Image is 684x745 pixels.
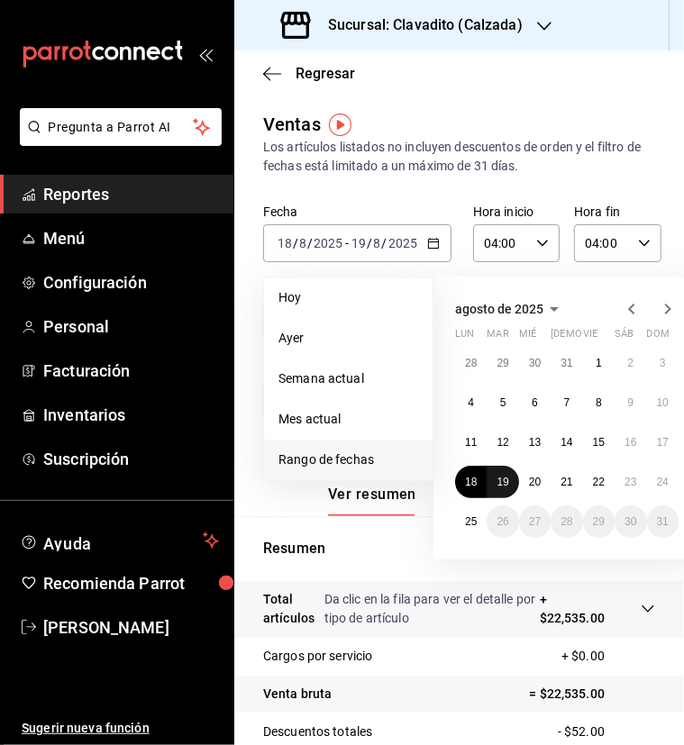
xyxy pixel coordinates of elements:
label: Hora inicio [473,206,560,219]
p: = $22,535.00 [529,685,655,704]
abbr: 24 de agosto de 2025 [657,476,669,488]
abbr: 1 de agosto de 2025 [596,357,602,369]
button: 13 de agosto de 2025 [519,426,551,459]
abbr: sábado [615,328,634,347]
button: Regresar [263,65,355,82]
abbr: 30 de agosto de 2025 [625,515,636,528]
div: Los artículos listados no incluyen descuentos de orden y el filtro de fechas está limitado a un m... [263,138,655,176]
abbr: 26 de agosto de 2025 [497,515,508,528]
abbr: 7 de agosto de 2025 [564,396,570,409]
abbr: 21 de agosto de 2025 [561,476,572,488]
abbr: 22 de agosto de 2025 [593,476,605,488]
abbr: 4 de agosto de 2025 [468,396,474,409]
abbr: 28 de agosto de 2025 [561,515,572,528]
span: / [367,236,372,250]
span: Menú [43,226,219,250]
span: Ayer [278,329,418,348]
abbr: 31 de julio de 2025 [561,357,572,369]
abbr: 16 de agosto de 2025 [625,436,636,449]
abbr: 6 de agosto de 2025 [532,396,538,409]
abbr: martes [487,328,508,347]
button: 14 de agosto de 2025 [551,426,582,459]
button: 20 de agosto de 2025 [519,466,551,498]
abbr: miércoles [519,328,536,347]
span: Suscripción [43,447,219,471]
abbr: 29 de julio de 2025 [497,357,508,369]
abbr: 12 de agosto de 2025 [497,436,508,449]
abbr: 8 de agosto de 2025 [596,396,602,409]
abbr: 19 de agosto de 2025 [497,476,508,488]
abbr: domingo [647,328,670,347]
p: Resumen [263,538,655,559]
abbr: 17 de agosto de 2025 [657,436,669,449]
input: -- [298,236,307,250]
button: 9 de agosto de 2025 [615,386,646,419]
button: 18 de agosto de 2025 [455,466,487,498]
abbr: 23 de agosto de 2025 [625,476,636,488]
span: Recomienda Parrot [43,571,219,595]
abbr: 29 de agosto de 2025 [593,515,605,528]
button: 17 de agosto de 2025 [647,426,679,459]
span: Personal [43,314,219,339]
abbr: 14 de agosto de 2025 [561,436,572,449]
p: - $52.00 [558,722,655,741]
button: 29 de agosto de 2025 [583,505,615,538]
button: 5 de agosto de 2025 [487,386,518,419]
button: 24 de agosto de 2025 [647,466,679,498]
span: Mes actual [278,410,418,429]
span: Reportes [43,182,219,206]
abbr: 20 de agosto de 2025 [529,476,541,488]
button: Ver resumen [328,486,416,516]
button: 11 de agosto de 2025 [455,426,487,459]
span: / [382,236,388,250]
p: + $0.00 [561,647,655,666]
button: 1 de agosto de 2025 [583,347,615,379]
input: ---- [388,236,418,250]
button: 28 de julio de 2025 [455,347,487,379]
abbr: 2 de agosto de 2025 [627,357,634,369]
input: -- [373,236,382,250]
span: Inventarios [43,403,219,427]
abbr: 13 de agosto de 2025 [529,436,541,449]
button: 30 de julio de 2025 [519,347,551,379]
abbr: 18 de agosto de 2025 [465,476,477,488]
div: navigation tabs [328,486,537,516]
input: -- [351,236,367,250]
label: Fecha [263,206,451,219]
h3: Sucursal: Clavadito (Calzada) [314,14,523,36]
button: 22 de agosto de 2025 [583,466,615,498]
span: Semana actual [278,369,418,388]
span: Ayuda [43,530,196,551]
button: 25 de agosto de 2025 [455,505,487,538]
button: agosto de 2025 [455,298,565,320]
span: Rango de fechas [278,450,418,469]
label: Hora fin [574,206,661,219]
p: Cargos por servicio [263,647,373,666]
div: Ventas [263,111,321,138]
span: / [307,236,313,250]
abbr: 25 de agosto de 2025 [465,515,477,528]
abbr: 10 de agosto de 2025 [657,396,669,409]
p: Venta bruta [263,685,332,704]
a: Pregunta a Parrot AI [13,131,222,150]
abbr: 27 de agosto de 2025 [529,515,541,528]
span: Regresar [296,65,355,82]
p: Da clic en la fila para ver el detalle por tipo de artículo [324,590,540,628]
button: 10 de agosto de 2025 [647,386,679,419]
button: 7 de agosto de 2025 [551,386,582,419]
button: 26 de agosto de 2025 [487,505,518,538]
span: - [345,236,349,250]
abbr: 5 de agosto de 2025 [500,396,506,409]
abbr: jueves [551,328,657,347]
button: 16 de agosto de 2025 [615,426,646,459]
button: 19 de agosto de 2025 [487,466,518,498]
button: 12 de agosto de 2025 [487,426,518,459]
abbr: 30 de julio de 2025 [529,357,541,369]
span: agosto de 2025 [455,302,543,316]
button: 31 de agosto de 2025 [647,505,679,538]
button: Pregunta a Parrot AI [20,108,222,146]
img: Tooltip marker [329,114,351,136]
abbr: viernes [583,328,597,347]
abbr: lunes [455,328,474,347]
